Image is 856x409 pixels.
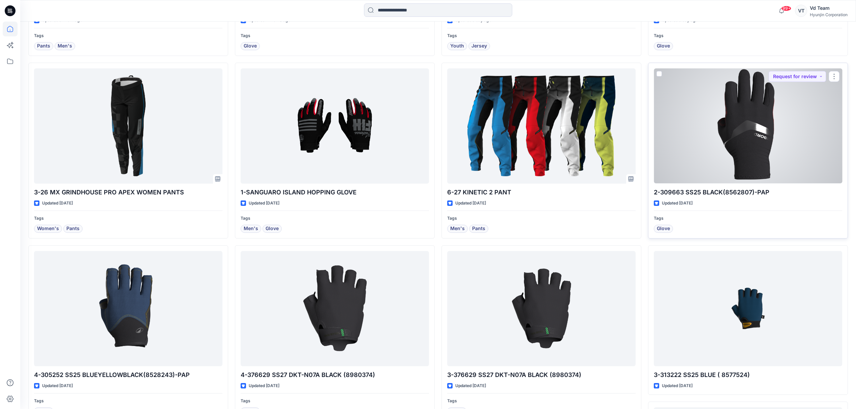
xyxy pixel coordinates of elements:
[447,370,636,380] p: 3-376629 SS27 DKT-N07A BLACK (8980374)
[447,398,636,405] p: Tags
[654,68,842,184] a: 2-309663 SS25 BLACK(8562807)-PAP
[654,370,842,380] p: 3-313222 SS25 BLUE ( 8577524)
[450,225,465,233] span: Men's
[266,225,279,233] span: Glove
[249,200,279,207] p: Updated [DATE]
[810,4,848,12] div: Vd Team
[455,382,486,389] p: Updated [DATE]
[781,6,791,11] span: 99+
[66,225,80,233] span: Pants
[34,251,222,366] a: 4-305252 SS25 BLUEYELLOWBLACK(8528243)-PAP
[241,68,429,184] a: 1-SANGUARO ISLAND HOPPING GLOVE
[34,370,222,380] p: 4-305252 SS25 BLUEYELLOWBLACK(8528243)-PAP
[450,42,464,50] span: Youth
[42,200,73,207] p: Updated [DATE]
[42,382,73,389] p: Updated [DATE]
[657,42,670,50] span: Glove
[455,200,486,207] p: Updated [DATE]
[37,225,59,233] span: Women's
[241,251,429,366] a: 4-376629 SS27 DKT-N07A BLACK (8980374)
[654,215,842,222] p: Tags
[34,68,222,184] a: 3-26 MX GRINDHOUSE PRO APEX WOMEN PANTS
[654,188,842,197] p: 2-309663 SS25 BLACK(8562807)-PAP
[471,42,487,50] span: Jersey
[34,188,222,197] p: 3-26 MX GRINDHOUSE PRO APEX WOMEN PANTS
[241,370,429,380] p: 4-376629 SS27 DKT-N07A BLACK (8980374)
[657,225,670,233] span: Glove
[244,225,258,233] span: Men's
[34,398,222,405] p: Tags
[241,398,429,405] p: Tags
[662,382,693,389] p: Updated [DATE]
[244,42,257,50] span: Glove
[447,251,636,366] a: 3-376629 SS27 DKT-N07A BLACK (8980374)
[58,42,72,50] span: Men's
[654,32,842,39] p: Tags
[249,382,279,389] p: Updated [DATE]
[810,12,848,17] div: Hyunjin Corporation
[654,251,842,366] a: 3-313222 SS25 BLUE ( 8577524)
[447,188,636,197] p: 6-27 KINETIC 2 PANT
[37,42,50,50] span: Pants
[241,188,429,197] p: 1-SANGUARO ISLAND HOPPING GLOVE
[34,215,222,222] p: Tags
[447,32,636,39] p: Tags
[795,5,807,17] div: VT
[34,32,222,39] p: Tags
[241,215,429,222] p: Tags
[447,68,636,184] a: 6-27 KINETIC 2 PANT
[447,215,636,222] p: Tags
[472,225,485,233] span: Pants
[241,32,429,39] p: Tags
[662,200,693,207] p: Updated [DATE]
